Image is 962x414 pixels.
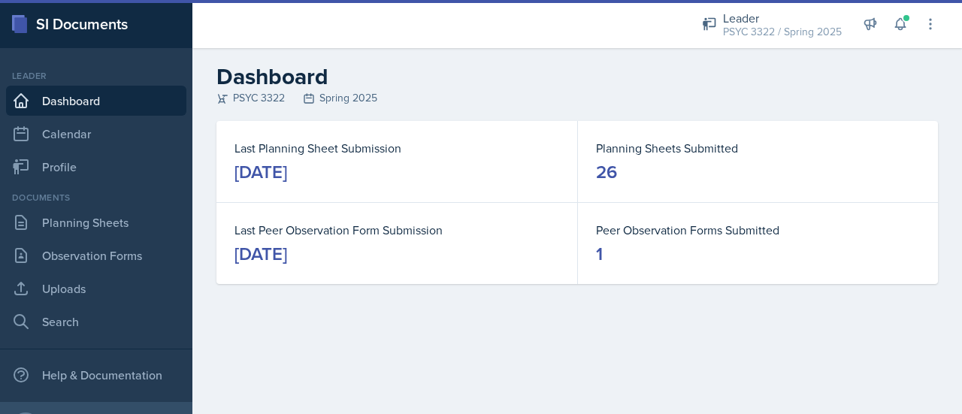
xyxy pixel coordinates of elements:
div: Leader [723,9,842,27]
div: Help & Documentation [6,360,186,390]
div: PSYC 3322 / Spring 2025 [723,24,842,40]
a: Profile [6,152,186,182]
a: Search [6,307,186,337]
div: 26 [596,160,617,184]
div: Leader [6,69,186,83]
dt: Peer Observation Forms Submitted [596,221,920,239]
dt: Last Planning Sheet Submission [234,139,559,157]
div: Documents [6,191,186,204]
dt: Last Peer Observation Form Submission [234,221,559,239]
div: 1 [596,242,603,266]
a: Observation Forms [6,240,186,270]
a: Dashboard [6,86,186,116]
div: [DATE] [234,160,287,184]
h2: Dashboard [216,63,938,90]
a: Uploads [6,273,186,304]
dt: Planning Sheets Submitted [596,139,920,157]
div: [DATE] [234,242,287,266]
div: PSYC 3322 Spring 2025 [216,90,938,106]
a: Planning Sheets [6,207,186,237]
a: Calendar [6,119,186,149]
